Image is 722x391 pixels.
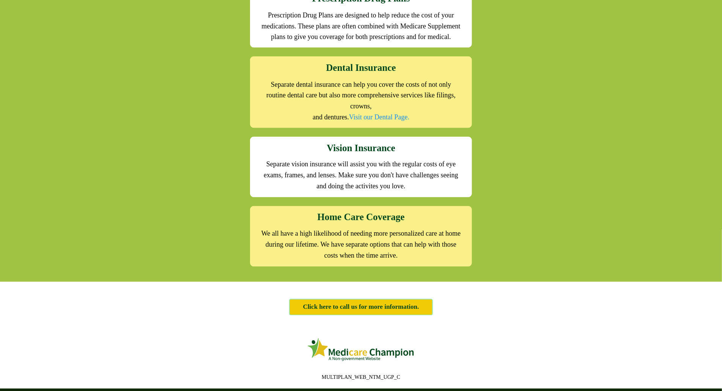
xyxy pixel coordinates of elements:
[143,374,579,381] p: MULTIPLAN_WEB_NTM_UGP_C
[261,79,461,112] h2: Separate dental insurance can help you cover the costs of not only routine dental care but also m...
[349,113,409,121] a: Visit our Dental Page.
[261,228,461,261] h2: We all have a high likelihood of needing more personalized care at home during our lifetime. We h...
[261,112,461,123] h2: and dentures.
[326,63,396,73] strong: Dental Insurance
[303,303,419,311] span: Click here to call us for more information.
[289,299,433,316] a: Click here to call us for more information.
[317,212,404,222] strong: Home Care Coverage
[261,10,461,42] h2: Prescription Drug Plans are designed to help reduce the cost of your medications. These plans are...
[327,143,395,153] strong: Vision Insurance
[261,159,461,192] h2: Separate vision insurance will assist you with the regular costs of eye exams, frames, and lenses...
